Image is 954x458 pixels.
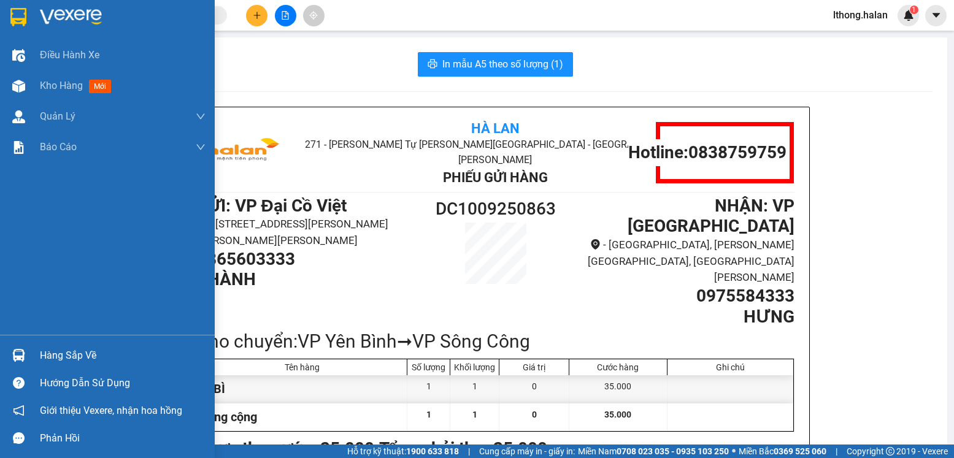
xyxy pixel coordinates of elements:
[12,110,25,123] img: warehouse-icon
[406,446,459,456] strong: 1900 633 818
[442,56,563,72] span: In mẫu A5 theo số lượng (1)
[303,5,325,26] button: aim
[15,89,165,109] b: GỬI : VP Đại Cồ Việt
[201,362,404,372] div: Tên hàng
[347,445,459,458] span: Hỗ trợ kỹ thuật:
[253,11,261,20] span: plus
[931,10,942,21] span: caret-down
[197,122,289,183] img: logo.jpg
[570,307,794,327] h1: HƯNG
[296,137,694,167] li: 271 - [PERSON_NAME] Tự [PERSON_NAME][GEOGRAPHIC_DATA] - [GEOGRAPHIC_DATA][PERSON_NAME]
[886,447,894,456] span: copyright
[197,249,421,270] h1: 0865603333
[196,112,206,121] span: down
[570,286,794,307] h1: 0975584333
[246,5,267,26] button: plus
[40,374,206,392] div: Hướng dẫn sử dụng
[12,349,25,362] img: warehouse-icon
[532,410,537,419] span: 0
[201,410,257,424] span: Tổng cộng
[903,10,914,21] img: icon-new-feature
[912,6,916,14] span: 1
[502,362,566,372] div: Giá trị
[115,30,513,61] li: 271 - [PERSON_NAME] Tự [PERSON_NAME][GEOGRAPHIC_DATA] - [GEOGRAPHIC_DATA][PERSON_NAME]
[910,6,918,14] sup: 1
[468,445,470,458] span: |
[13,405,25,416] span: notification
[421,196,571,223] h1: DC1009250863
[40,346,206,365] div: Hàng sắp về
[925,5,947,26] button: caret-down
[569,375,667,403] div: 35.000
[671,362,790,372] div: Ghi chú
[617,446,729,456] strong: 0708 023 035 - 0935 103 250
[628,196,794,237] b: NHẬN : VP [GEOGRAPHIC_DATA]
[836,445,837,458] span: |
[197,216,421,248] li: - [STREET_ADDRESS][PERSON_NAME][PERSON_NAME][PERSON_NAME]
[426,410,431,419] span: 1
[40,47,99,63] span: Điều hành xe
[823,7,898,23] span: lthong.halan
[471,121,520,136] b: Hà Lan
[40,80,83,91] span: Kho hàng
[450,375,499,403] div: 1
[40,403,182,418] span: Giới thiệu Vexere, nhận hoa hồng
[774,446,826,456] strong: 0369 525 060
[628,142,787,163] h1: Hotline: 0838759759
[198,375,408,403] div: P. BÌ
[407,375,450,403] div: 1
[472,410,477,419] span: 1
[12,80,25,93] img: warehouse-icon
[590,239,601,250] span: environment
[479,445,575,458] span: Cung cấp máy in - giấy in:
[40,429,206,448] div: Phản hồi
[275,5,296,26] button: file-add
[13,377,25,389] span: question-circle
[197,196,347,216] b: GỬI : VP Đại Cồ Việt
[40,139,77,155] span: Báo cáo
[604,410,631,419] span: 35.000
[499,375,569,403] div: 0
[40,109,75,124] span: Quản Lý
[428,59,437,71] span: printer
[12,141,25,154] img: solution-icon
[410,362,447,372] div: Số lượng
[572,362,663,372] div: Cước hàng
[281,11,290,20] span: file-add
[196,142,206,152] span: down
[197,269,421,290] h1: THÀNH
[197,327,794,356] div: Kho chuyển: VP Yên Bình➞VP Sông Công
[309,11,318,20] span: aim
[89,80,111,93] span: mới
[13,432,25,444] span: message
[578,445,729,458] span: Miền Nam
[418,52,573,77] button: printerIn mẫu A5 theo số lượng (1)
[10,8,26,26] img: logo-vxr
[15,15,107,77] img: logo.jpg
[443,170,548,185] b: Phiếu Gửi Hàng
[732,449,736,454] span: ⚪️
[453,362,496,372] div: Khối lượng
[12,49,25,62] img: warehouse-icon
[739,445,826,458] span: Miền Bắc
[570,237,794,286] li: - [GEOGRAPHIC_DATA], [PERSON_NAME][GEOGRAPHIC_DATA], [GEOGRAPHIC_DATA][PERSON_NAME]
